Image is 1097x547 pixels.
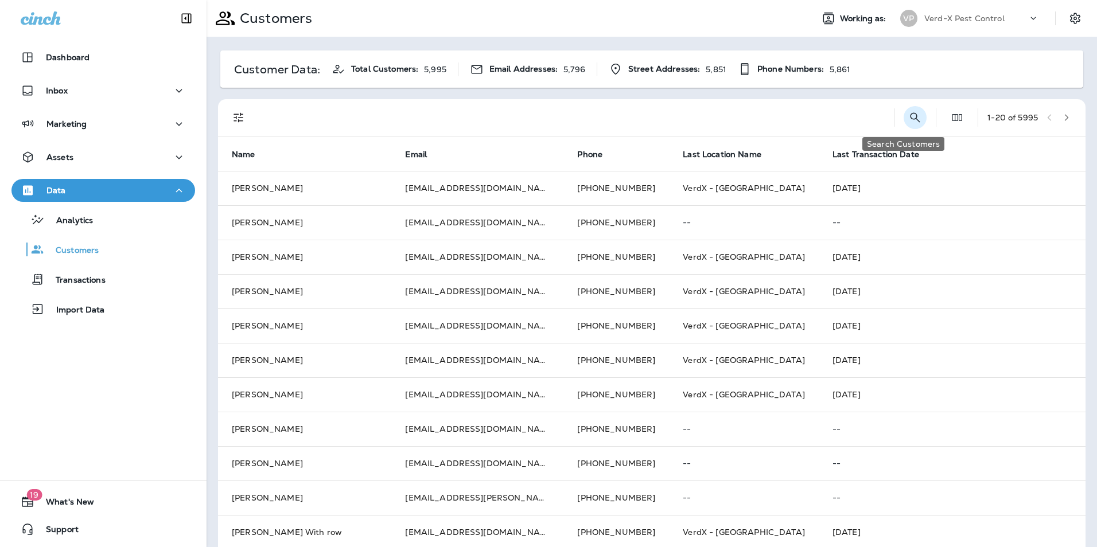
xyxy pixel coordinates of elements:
button: Collapse Sidebar [170,7,203,30]
td: [PERSON_NAME] [218,308,391,343]
span: Email Addresses: [489,64,558,74]
p: Customers [44,245,99,256]
td: [PHONE_NUMBER] [563,274,669,308]
span: Working as: [840,14,889,24]
button: 19What's New [11,490,195,513]
td: [PHONE_NUMBER] [563,240,669,274]
p: -- [833,459,1072,468]
p: -- [683,459,805,468]
span: Total Customers: [351,64,418,74]
span: VerdX - [GEOGRAPHIC_DATA] [683,252,805,262]
button: Settings [1065,8,1086,29]
span: Phone [577,149,617,159]
td: [PHONE_NUMBER] [563,480,669,515]
td: [PHONE_NUMBER] [563,205,669,240]
p: Customer Data: [234,65,320,74]
td: [PERSON_NAME] [218,377,391,412]
td: [PHONE_NUMBER] [563,446,669,480]
td: [DATE] [819,343,1086,377]
p: Verd-X Pest Control [924,14,1005,23]
p: 5,861 [830,65,851,74]
span: VerdX - [GEOGRAPHIC_DATA] [683,321,805,331]
td: [EMAIL_ADDRESS][DOMAIN_NAME] [391,377,563,412]
span: 19 [26,489,42,501]
td: [EMAIL_ADDRESS][DOMAIN_NAME] [391,205,563,240]
td: [EMAIL_ADDRESS][PERSON_NAME][DOMAIN_NAME] [391,480,563,515]
span: Name [232,149,270,159]
td: [PERSON_NAME] [218,274,391,308]
div: VP [900,10,917,27]
span: Last Location Name [683,149,776,159]
td: [PERSON_NAME] [218,446,391,480]
button: Data [11,179,195,202]
p: Analytics [45,216,93,226]
td: [DATE] [819,274,1086,308]
div: Search Customers [862,137,944,151]
span: Street Addresses: [628,64,700,74]
p: -- [683,493,805,502]
p: Marketing [46,119,87,128]
td: [DATE] [819,377,1086,412]
p: 5,851 [706,65,726,74]
span: Phone [577,150,602,159]
button: Filters [227,106,250,129]
td: [EMAIL_ADDRESS][DOMAIN_NAME] [391,171,563,205]
td: [PERSON_NAME] [218,240,391,274]
p: 5,995 [424,65,446,74]
td: [DATE] [819,308,1086,343]
button: Dashboard [11,46,195,69]
p: -- [683,424,805,433]
div: 1 - 20 of 5995 [987,113,1038,122]
button: Transactions [11,267,195,291]
span: Last Transaction Date [833,149,934,159]
td: [PHONE_NUMBER] [563,343,669,377]
button: Search Customers [904,106,927,129]
td: [PERSON_NAME] [218,480,391,515]
p: Inbox [46,86,68,95]
p: Import Data [45,305,105,316]
p: Customers [235,10,312,27]
p: -- [833,218,1072,227]
td: [PHONE_NUMBER] [563,171,669,205]
span: Name [232,150,255,159]
button: Customers [11,237,195,261]
p: Data [46,186,66,195]
button: Assets [11,146,195,169]
span: Email [405,149,442,159]
span: VerdX - [GEOGRAPHIC_DATA] [683,286,805,296]
span: What's New [34,497,94,511]
span: VerdX - [GEOGRAPHIC_DATA] [683,527,805,537]
span: VerdX - [GEOGRAPHIC_DATA] [683,183,805,193]
button: Edit Fields [946,106,968,129]
span: Last Transaction Date [833,150,919,159]
span: Support [34,525,79,538]
td: [EMAIL_ADDRESS][DOMAIN_NAME] [391,343,563,377]
p: Dashboard [46,53,90,62]
td: [PERSON_NAME] [218,205,391,240]
td: [PHONE_NUMBER] [563,308,669,343]
p: -- [683,218,805,227]
button: Marketing [11,112,195,135]
button: Inbox [11,79,195,102]
td: [EMAIL_ADDRESS][DOMAIN_NAME] [391,412,563,446]
td: [PERSON_NAME] [218,412,391,446]
td: [EMAIL_ADDRESS][DOMAIN_NAME] [391,240,563,274]
button: Import Data [11,297,195,321]
p: -- [833,493,1072,502]
td: [PHONE_NUMBER] [563,377,669,412]
p: -- [833,424,1072,433]
td: [PERSON_NAME] [218,171,391,205]
td: [DATE] [819,171,1086,205]
span: VerdX - [GEOGRAPHIC_DATA] [683,389,805,400]
span: VerdX - [GEOGRAPHIC_DATA] [683,355,805,365]
button: Analytics [11,208,195,232]
p: Assets [46,153,73,162]
span: Last Location Name [683,150,761,159]
span: Phone Numbers: [757,64,824,74]
p: Transactions [44,275,106,286]
td: [PHONE_NUMBER] [563,412,669,446]
td: [EMAIL_ADDRESS][DOMAIN_NAME] [391,446,563,480]
td: [DATE] [819,240,1086,274]
span: Email [405,150,427,159]
td: [PERSON_NAME] [218,343,391,377]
